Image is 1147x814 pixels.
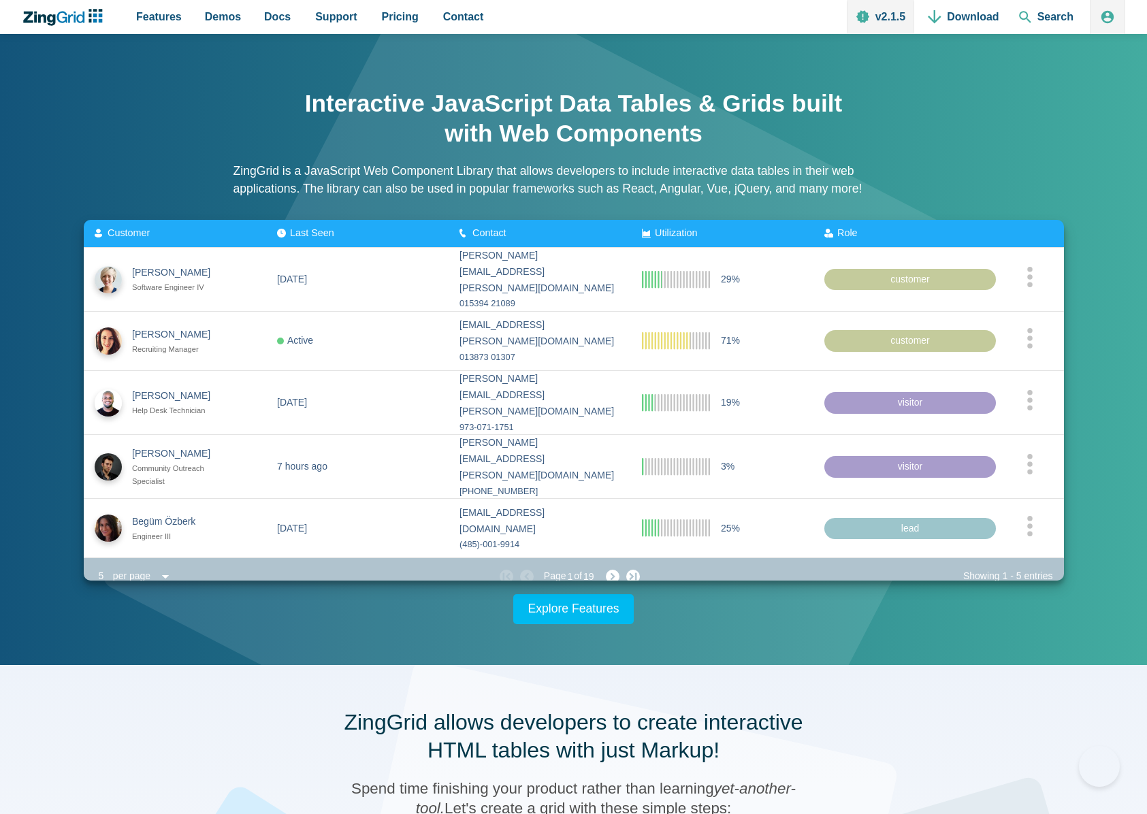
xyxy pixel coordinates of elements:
div: [PERSON_NAME] [132,388,223,404]
div: (485)-001-9914 [459,537,620,552]
span: Customer [108,227,150,238]
div: Showing - entries [963,568,1053,585]
div: Help Desk Technician [132,404,223,417]
span: 25% [721,520,740,536]
span: Contact [443,7,484,26]
zg-button: nextpage [599,570,619,583]
div: 013873 01307 [459,350,620,365]
div: Community Outreach Specialist [132,461,223,487]
p: ZingGrid is a JavaScript Web Component Library that allows developers to include interactive data... [233,162,914,198]
span: Role [837,227,858,238]
div: Begüm Özberk [132,514,223,530]
zg-text: 1 [1000,570,1011,581]
div: [PERSON_NAME] [132,446,223,462]
div: 973-071-1751 [459,419,620,434]
div: customer [824,330,996,352]
span: Page [544,568,566,585]
span: Contact [472,227,506,238]
div: [EMAIL_ADDRESS][PERSON_NAME][DOMAIN_NAME] [459,317,620,350]
zg-text: 5 [1014,570,1024,581]
div: [PERSON_NAME][EMAIL_ADDRESS][PERSON_NAME][DOMAIN_NAME] [459,435,620,483]
div: customer [824,268,996,290]
span: 29% [721,271,740,287]
span: Last Seen [290,227,334,238]
span: 71% [721,333,740,349]
div: [EMAIL_ADDRESS][DOMAIN_NAME] [459,505,620,538]
div: visitor [824,392,996,414]
span: Support [315,7,357,26]
div: [PERSON_NAME] [132,327,223,343]
span: 19% [721,395,740,411]
span: Docs [264,7,291,26]
a: ZingChart Logo. Click to return to the homepage [22,9,110,26]
div: Active [277,333,313,349]
h2: ZingGrid allows developers to create interactive HTML tables with just Markup! [336,709,812,765]
span: Pricing [382,7,419,26]
div: [PERSON_NAME][EMAIL_ADDRESS][PERSON_NAME][DOMAIN_NAME] [459,248,620,296]
div: [DATE] [277,395,307,411]
span: 3% [721,459,734,475]
span: Demos [205,7,241,26]
div: [DATE] [277,271,307,287]
zg-button: firstpage [500,570,513,583]
div: [PERSON_NAME][EMAIL_ADDRESS][PERSON_NAME][DOMAIN_NAME] [459,371,620,419]
div: [DATE] [277,520,307,536]
div: Software Engineer IV [132,281,223,294]
zg-text: 19 [583,573,594,581]
span: Features [136,7,182,26]
a: Explore Features [513,594,634,624]
div: Engineer III [132,530,223,543]
div: per page [108,567,156,586]
h1: Interactive JavaScript Data Tables & Grids built with Web Components [302,88,846,148]
div: [PERSON_NAME] [132,265,223,281]
iframe: Help Scout Beacon - Open [1079,746,1120,787]
div: 015394 21089 [459,296,620,311]
span: of [574,568,582,585]
zg-button: lastpage [626,570,640,583]
div: 7 hours ago [277,459,327,475]
div: lead [824,517,996,539]
span: Utilization [655,227,697,238]
div: Recruiting Manager [132,342,223,355]
div: visitor [824,456,996,478]
zg-button: prevpage [520,570,540,583]
div: [PHONE_NUMBER] [459,483,620,498]
div: 5 [95,567,108,586]
zg-text: 1 [568,573,573,581]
